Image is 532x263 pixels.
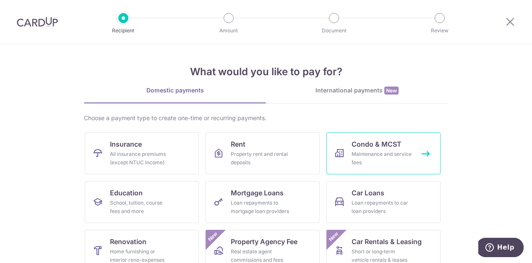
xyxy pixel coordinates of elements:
span: Help [19,6,36,13]
p: Recipient [92,26,154,35]
p: Document [303,26,365,35]
a: RentProperty rent and rental deposits [206,132,320,174]
span: New [327,230,341,244]
span: Mortgage Loans [231,188,284,198]
div: Maintenance and service fees [352,150,412,167]
div: Property rent and rental deposits [231,150,291,167]
p: Amount [198,26,260,35]
span: Rent [231,139,245,149]
div: Choose a payment type to create one-time or recurring payments. [84,114,448,122]
iframe: Opens a widget where you can find more information [478,238,524,259]
div: All insurance premiums (except NTUC Income) [110,150,170,167]
a: InsuranceAll insurance premiums (except NTUC Income) [85,132,199,174]
div: School, tuition, course fees and more [110,199,170,216]
span: New [384,87,399,95]
span: Car Rentals & Leasing [352,237,422,247]
span: Car Loans [352,188,384,198]
div: Loan repayments to mortgage loan providers [231,199,291,216]
p: Review [409,26,471,35]
span: Renovation [110,237,146,247]
span: Insurance [110,139,142,149]
a: Car LoansLoan repayments to car loan providers [326,181,441,223]
span: New [206,230,220,244]
span: Property Agency Fee [231,237,297,247]
div: International payments [266,86,448,95]
div: Domestic payments [84,86,266,95]
a: EducationSchool, tuition, course fees and more [85,181,199,223]
a: Condo & MCSTMaintenance and service fees [326,132,441,174]
div: Loan repayments to car loan providers [352,199,412,216]
h4: What would you like to pay for? [84,64,448,79]
a: Mortgage LoansLoan repayments to mortgage loan providers [206,181,320,223]
img: CardUp [17,17,58,27]
span: Condo & MCST [352,139,402,149]
span: Education [110,188,143,198]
